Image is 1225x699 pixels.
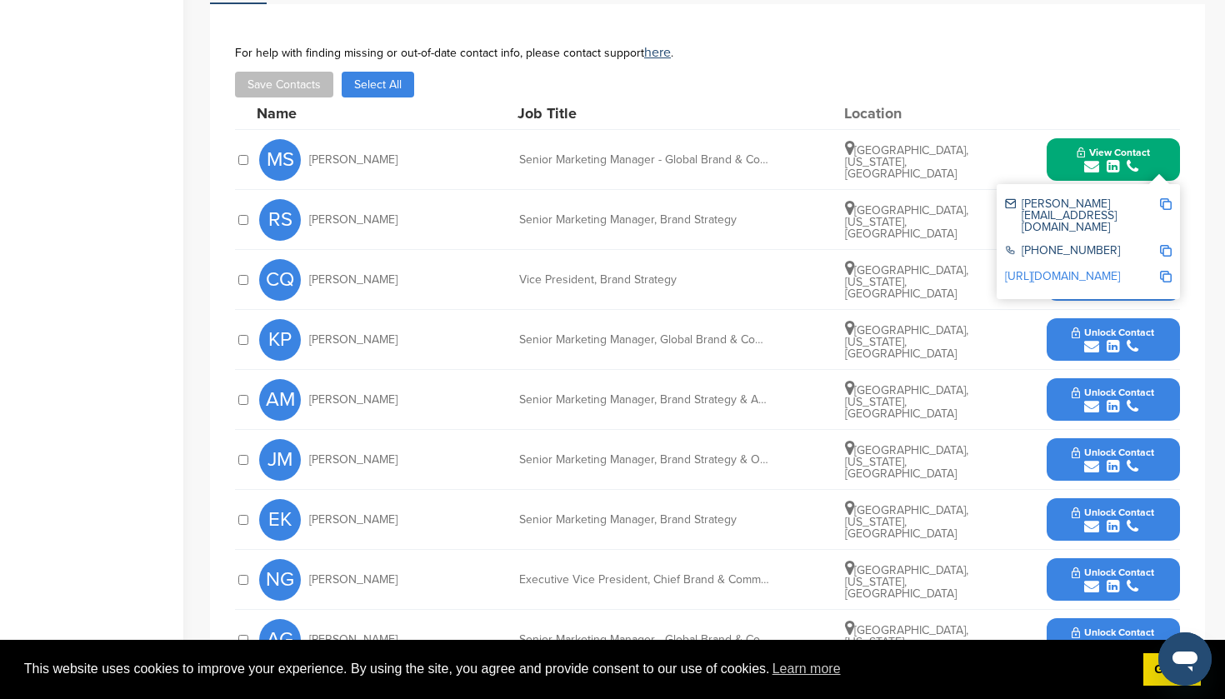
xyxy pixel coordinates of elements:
[309,334,397,346] span: [PERSON_NAME]
[1160,271,1172,282] img: Copy
[519,334,769,346] div: Senior Marketing Manager, Global Brand & Communications
[1072,567,1154,578] span: Unlock Contact
[517,106,767,121] div: Job Title
[519,214,769,226] div: Senior Marketing Manager, Brand Strategy
[259,499,301,541] span: EK
[309,514,397,526] span: [PERSON_NAME]
[235,46,1180,59] div: For help with finding missing or out-of-date contact info, please contact support .
[845,443,968,481] span: [GEOGRAPHIC_DATA], [US_STATE], [GEOGRAPHIC_DATA]
[1005,198,1159,233] div: [PERSON_NAME][EMAIL_ADDRESS][DOMAIN_NAME]
[845,323,968,361] span: [GEOGRAPHIC_DATA], [US_STATE], [GEOGRAPHIC_DATA]
[519,634,769,646] div: Senior Marketing Manager - Global Brand & Communications
[1143,653,1201,687] a: dismiss cookie message
[845,203,968,241] span: [GEOGRAPHIC_DATA], [US_STATE], [GEOGRAPHIC_DATA]
[845,563,968,601] span: [GEOGRAPHIC_DATA], [US_STATE], [GEOGRAPHIC_DATA]
[1052,495,1174,545] button: Unlock Contact
[845,503,968,541] span: [GEOGRAPHIC_DATA], [US_STATE], [GEOGRAPHIC_DATA]
[519,514,769,526] div: Senior Marketing Manager, Brand Strategy
[309,574,397,586] span: [PERSON_NAME]
[1052,375,1174,425] button: Unlock Contact
[1005,269,1120,283] a: [URL][DOMAIN_NAME]
[1005,245,1159,259] div: [PHONE_NUMBER]
[519,574,769,586] div: Executive Vice President, Chief Brand & Communications Officer
[309,394,397,406] span: [PERSON_NAME]
[259,319,301,361] span: KP
[309,634,397,646] span: [PERSON_NAME]
[259,379,301,421] span: AM
[1052,615,1174,665] button: Unlock Contact
[342,72,414,97] button: Select All
[259,439,301,481] span: JM
[1072,447,1154,458] span: Unlock Contact
[1052,315,1174,365] button: Unlock Contact
[24,657,1130,682] span: This website uses cookies to improve your experience. By using the site, you agree and provide co...
[1052,435,1174,485] button: Unlock Contact
[644,44,671,61] a: here
[259,199,301,241] span: RS
[309,274,397,286] span: [PERSON_NAME]
[1057,135,1170,185] button: View Contact
[1072,387,1154,398] span: Unlock Contact
[259,559,301,601] span: NG
[259,139,301,181] span: MS
[845,263,968,301] span: [GEOGRAPHIC_DATA], [US_STATE], [GEOGRAPHIC_DATA]
[1072,507,1154,518] span: Unlock Contact
[845,623,968,661] span: [GEOGRAPHIC_DATA], [US_STATE], [GEOGRAPHIC_DATA]
[259,619,301,661] span: AG
[235,72,333,97] button: Save Contacts
[309,214,397,226] span: [PERSON_NAME]
[519,394,769,406] div: Senior Marketing Manager, Brand Strategy & Advertising
[1160,245,1172,257] img: Copy
[845,143,968,181] span: [GEOGRAPHIC_DATA], [US_STATE], [GEOGRAPHIC_DATA]
[519,274,769,286] div: Vice President, Brand Strategy
[1158,632,1212,686] iframe: Button to launch messaging window
[1072,627,1154,638] span: Unlock Contact
[257,106,440,121] div: Name
[844,106,969,121] div: Location
[1072,327,1154,338] span: Unlock Contact
[770,657,843,682] a: learn more about cookies
[1077,147,1150,158] span: View Contact
[845,383,968,421] span: [GEOGRAPHIC_DATA], [US_STATE], [GEOGRAPHIC_DATA]
[519,154,769,166] div: Senior Marketing Manager - Global Brand & Communications
[309,454,397,466] span: [PERSON_NAME]
[1160,198,1172,210] img: Copy
[519,454,769,466] div: Senior Marketing Manager, Brand Strategy & Operations
[259,259,301,301] span: CQ
[309,154,397,166] span: [PERSON_NAME]
[1052,555,1174,605] button: Unlock Contact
